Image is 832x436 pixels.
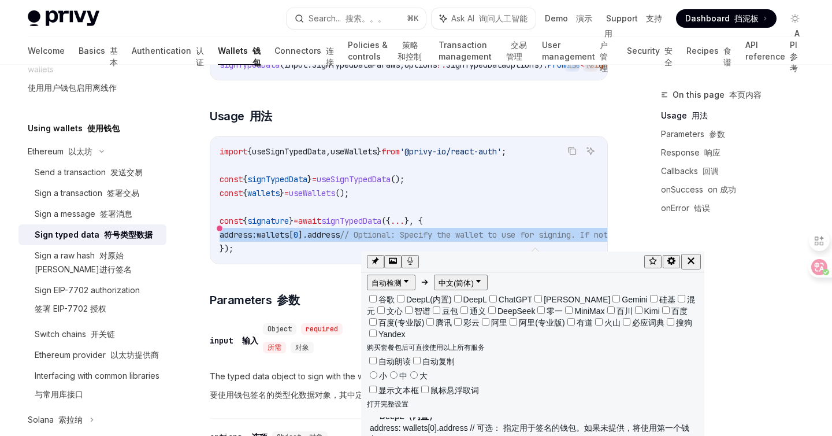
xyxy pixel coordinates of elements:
[132,37,204,65] a: Authentication 认证
[247,146,252,157] span: {
[247,188,280,198] span: wallets
[692,110,708,120] font: 用法
[661,143,814,162] a: Response 响应
[661,125,814,143] a: Parameters 参数
[287,8,426,29] button: Search... 搜索。。。⌘K
[110,350,159,360] font: 以太坊提供商
[432,8,536,29] button: Ask AI 询问人工智能
[35,207,132,221] div: Sign a message
[252,46,261,67] font: 钱包
[210,335,258,346] div: input
[220,216,243,226] span: const
[548,60,580,70] span: Promise
[676,9,777,28] a: Dashboard 挡泥板
[627,37,673,65] a: Security 安全
[87,123,120,133] font: 使用钱包
[252,146,326,157] span: useSignTypedData
[439,37,528,65] a: Transaction management 交易管理
[247,216,289,226] span: signature
[220,230,257,240] span: address:
[606,13,662,24] a: Support 支持
[437,60,446,70] span: ?:
[446,60,538,70] span: SignTypedDataOptions
[381,216,391,226] span: ({
[542,37,613,65] a: User management 用户管理
[317,174,391,184] span: useSignTypedData
[220,60,280,70] span: signTypedData
[703,166,719,176] font: 回调
[35,369,159,406] div: Interfacing with common libraries
[661,106,814,125] a: Usage 用法
[284,188,289,198] span: =
[321,216,381,226] span: signTypedData
[295,343,309,352] span: 对象
[348,37,425,65] a: Policies & controls 策略和控制
[340,230,797,240] span: // Optional: Specify the wallet to use for signing. If not provided, the first wallet will be used.
[661,199,814,217] a: onError 错误
[250,109,272,123] font: 用法
[398,40,422,61] font: 策略和控制
[35,228,153,242] div: Sign typed data
[18,365,166,409] a: Interfacing with common libraries与常用库接口
[404,60,437,70] span: options
[391,216,404,226] span: ...
[289,216,294,226] span: }
[91,329,115,339] font: 开关链
[301,323,343,335] div: required
[298,230,307,240] span: ].
[538,60,548,70] span: ):
[35,249,159,276] div: Sign a raw hash
[257,230,289,240] span: wallets
[289,230,294,240] span: [
[79,37,118,65] a: Basics 基本
[280,60,284,70] span: (
[68,146,92,156] font: 以太坊
[661,180,814,199] a: onSuccess on 成功
[35,165,143,179] div: Send a transaction
[729,90,762,99] font: 本页内容
[576,13,592,23] font: 演示
[745,37,804,65] a: API reference API 参考
[506,40,527,61] font: 交易管理
[377,146,381,157] span: }
[28,37,65,65] a: Welcome
[220,188,243,198] span: const
[210,390,442,400] font: 要使用钱包签名的类型化数据对象，其中定义的属性 的。
[381,146,400,157] span: from
[298,216,321,226] span: await
[243,174,247,184] span: {
[104,230,153,239] font: 符号类型数据
[673,88,762,102] span: On this page
[107,188,139,198] font: 签署交易
[35,304,106,313] font: 签署 EIP-7702 授权
[330,146,377,157] span: useWallets
[704,147,720,157] font: 响应
[18,162,166,183] a: Send a transaction 发送交易
[18,345,166,365] a: Ethereum provider 以太坊提供商
[35,283,140,320] div: Sign EIP-7702 authorization
[35,186,139,200] div: Sign a transaction
[277,293,299,307] font: 参数
[243,188,247,198] span: {
[661,162,814,180] a: Callbacks 回调
[28,145,92,158] div: Ethereum
[309,12,386,25] div: Search...
[280,188,284,198] span: }
[18,245,166,280] a: Sign a raw hash 对原始[PERSON_NAME]进行签名
[307,60,312,70] span: :
[196,46,204,67] font: 认证
[790,28,800,73] font: API 参考
[274,37,334,65] a: Connectors 连接
[268,324,292,334] span: Object
[312,174,317,184] span: =
[220,243,233,254] span: });
[18,280,166,324] a: Sign EIP-7702 authorization签署 EIP-7702 授权
[708,184,736,194] font: on 成功
[100,209,132,219] font: 签署消息
[786,9,804,28] button: Toggle dark mode
[664,46,673,67] font: 安全
[564,143,580,158] button: Copy the contents from the code block
[18,224,166,245] a: Sign typed data 符号类型数据
[243,216,247,226] span: {
[685,13,759,24] span: Dashboard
